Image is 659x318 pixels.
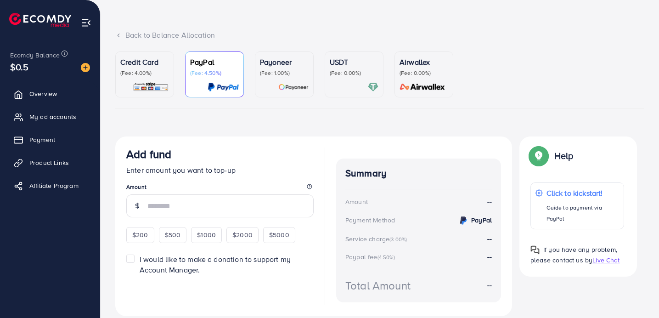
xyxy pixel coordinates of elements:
p: Click to kickstart! [546,187,619,199]
span: Product Links [29,158,69,167]
small: (4.50%) [377,254,395,261]
span: Affiliate Program [29,181,79,190]
p: PayPal [190,57,239,68]
span: I would like to make a donation to support my Account Manager. [140,254,291,275]
img: card [397,82,448,92]
span: $2000 [232,230,253,239]
div: Total Amount [345,278,411,294]
span: Ecomdy Balance [10,51,60,60]
strong: -- [487,197,492,207]
a: Product Links [7,153,93,172]
p: Enter amount you want to top-up [126,165,314,176]
a: Overview [7,85,93,103]
p: Guide to payment via PayPal [546,202,619,224]
a: Affiliate Program [7,176,93,195]
a: My ad accounts [7,108,93,126]
p: Credit Card [120,57,169,68]
strong: -- [487,233,492,244]
strong: -- [487,251,492,261]
img: menu [81,17,91,28]
span: $500 [165,230,181,239]
img: credit [458,215,469,226]
p: (Fee: 4.50%) [190,69,239,77]
img: image [81,63,90,72]
div: Service charge [345,234,410,244]
span: $200 [132,230,148,239]
div: Paypal fee [345,252,398,261]
span: If you have any problem, please contact us by [530,245,617,265]
div: Payment Method [345,216,395,225]
img: card [368,82,378,92]
img: Popup guide [530,148,547,164]
span: Payment [29,135,55,144]
small: (3.00%) [389,236,407,243]
a: Payment [7,131,93,149]
p: (Fee: 0.00%) [330,69,378,77]
span: $1000 [197,230,216,239]
strong: PayPal [471,216,492,225]
p: (Fee: 1.00%) [260,69,309,77]
p: (Fee: 0.00%) [400,69,448,77]
img: card [133,82,169,92]
img: Popup guide [530,245,540,255]
img: card [208,82,239,92]
p: Help [554,150,574,161]
p: Payoneer [260,57,309,68]
h3: Add fund [126,148,171,161]
div: Amount [345,197,368,206]
span: $5000 [269,230,289,239]
span: Overview [29,89,57,98]
span: My ad accounts [29,112,76,121]
img: logo [9,13,71,27]
iframe: Chat [620,277,652,311]
strong: -- [487,280,492,290]
legend: Amount [126,183,314,194]
div: Back to Balance Allocation [115,30,644,40]
h4: Summary [345,168,492,179]
img: card [278,82,309,92]
p: USDT [330,57,378,68]
p: (Fee: 4.00%) [120,69,169,77]
span: $0.5 [10,60,29,74]
p: Airwallex [400,57,448,68]
span: Live Chat [592,256,620,265]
